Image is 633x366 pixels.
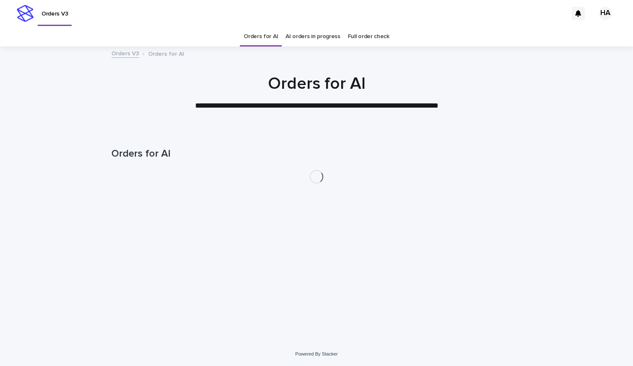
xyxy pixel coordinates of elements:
a: Full order check [348,27,389,46]
a: Powered By Stacker [295,351,337,356]
a: Orders for AI [244,27,278,46]
a: AI orders in progress [286,27,340,46]
img: stacker-logo-s-only.png [17,5,33,22]
h1: Orders for AI [111,74,522,94]
h1: Orders for AI [111,148,522,160]
div: HA [599,7,612,20]
p: Orders for AI [148,49,184,58]
a: Orders V3 [111,48,139,58]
